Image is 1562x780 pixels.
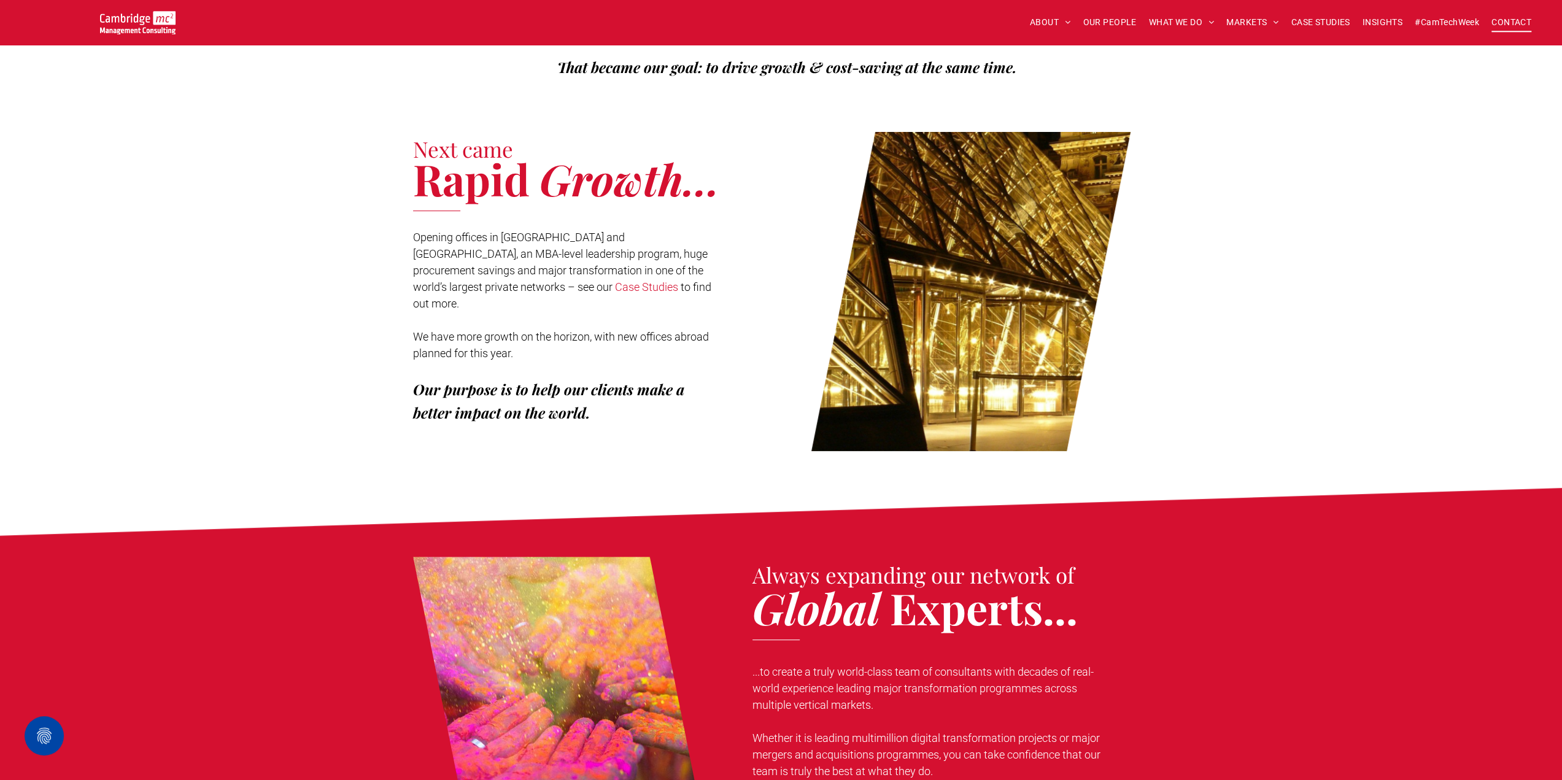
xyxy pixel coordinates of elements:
[413,379,684,422] span: Our purpose is to help our clients make a better impact on the world.
[1491,13,1531,32] span: CONTACT
[752,665,1094,711] span: ...to create a truly world-class team of consultants with decades of real-world experience leadin...
[1024,13,1077,32] a: ABOUT
[539,150,720,207] span: Growth...
[100,11,176,34] img: Cambridge MC Logo
[413,280,711,310] span: to find out more.
[1356,13,1409,32] a: INSIGHTS
[615,280,678,293] a: Case Studies
[752,579,880,636] span: Global
[752,732,1100,778] span: Whether it is leading multimillion digital transformation projects or major mergers and acquisiti...
[413,231,708,293] span: Opening offices in [GEOGRAPHIC_DATA] and [GEOGRAPHIC_DATA], an MBA-level leadership program, huge...
[1485,13,1537,32] a: CONTACT
[792,132,1150,451] a: Our Foundation | About | Cambridge Management Consulting
[1220,13,1285,32] a: MARKETS
[1285,13,1356,32] a: CASE STUDIES
[413,134,513,163] span: Next came
[752,560,1075,589] span: Always expanding our network of
[1077,13,1142,32] a: OUR PEOPLE
[1143,13,1221,32] a: WHAT WE DO
[1409,13,1485,32] a: #CamTechWeek
[100,13,176,26] a: Your Business Transformed | Cambridge Management Consulting
[890,579,1078,636] span: Experts...
[557,57,1017,77] span: That became our goal: to drive growth & cost-saving at the same time.
[413,330,709,360] span: We have more growth on the horizon, with new offices abroad planned for this year.
[413,150,530,207] span: Rapid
